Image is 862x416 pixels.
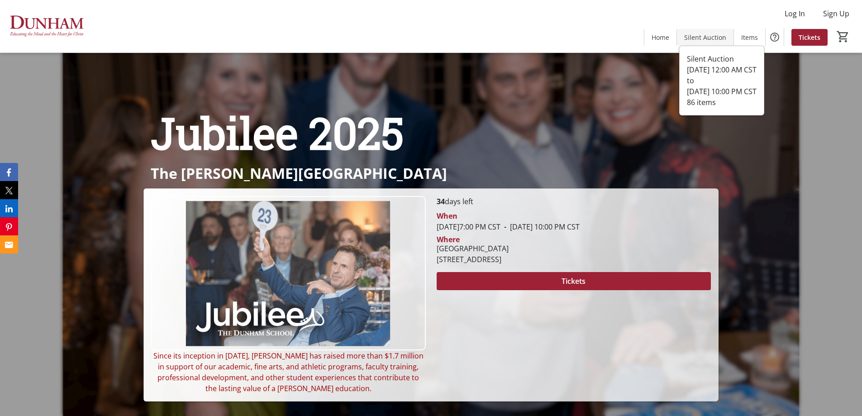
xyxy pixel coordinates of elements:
[151,196,425,350] img: Campaign CTA Media Photo
[437,254,509,265] div: [STREET_ADDRESS]
[500,222,510,232] span: -
[652,33,669,42] span: Home
[562,276,586,287] span: Tickets
[687,64,757,75] div: [DATE] 12:00 AM CST
[437,272,711,290] button: Tickets
[734,29,765,46] a: Items
[835,29,851,45] button: Cart
[437,196,445,206] span: 34
[437,196,711,207] p: days left
[437,236,460,243] div: Where
[799,33,820,42] span: Tickets
[791,29,828,46] a: Tickets
[687,97,757,108] div: 86 items
[785,8,805,19] span: Log In
[500,222,580,232] span: [DATE] 10:00 PM CST
[151,104,404,161] span: Jubilee 2025
[153,351,424,393] span: Since its inception in [DATE], [PERSON_NAME] has raised more than $1.7 million in support of our ...
[5,4,86,49] img: The Dunham School's Logo
[437,243,509,254] div: [GEOGRAPHIC_DATA]
[741,33,758,42] span: Items
[823,8,849,19] span: Sign Up
[766,28,784,46] button: Help
[687,53,757,64] div: Silent Auction
[151,165,711,181] p: The [PERSON_NAME][GEOGRAPHIC_DATA]
[687,86,757,97] div: [DATE] 10:00 PM CST
[644,29,676,46] a: Home
[684,33,726,42] span: Silent Auction
[816,6,857,21] button: Sign Up
[777,6,812,21] button: Log In
[437,210,457,221] div: When
[687,75,757,86] div: to
[437,222,500,232] span: [DATE] 7:00 PM CST
[677,29,733,46] a: Silent Auction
